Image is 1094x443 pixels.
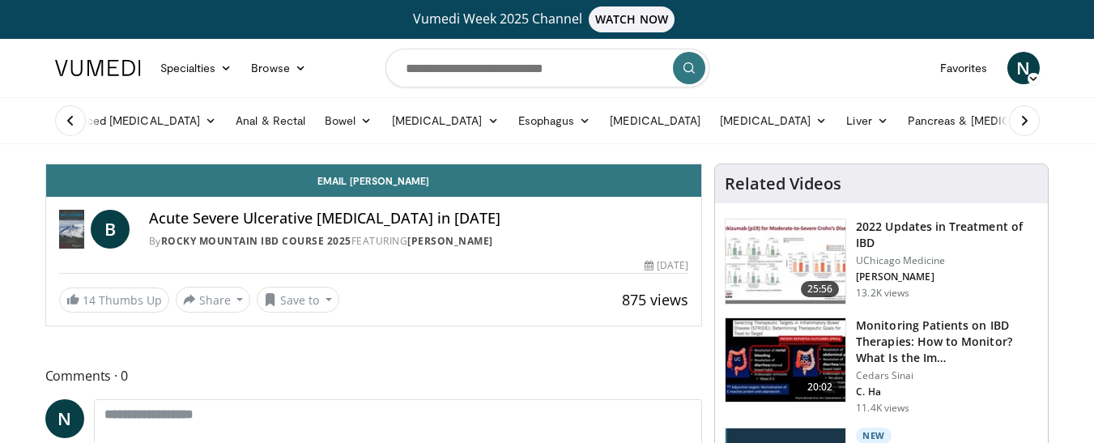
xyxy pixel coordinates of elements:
a: [MEDICAL_DATA] [710,104,836,137]
span: 25:56 [801,281,840,297]
a: Rocky Mountain IBD Course 2025 [161,234,351,248]
a: Pancreas & [MEDICAL_DATA] [898,104,1088,137]
a: Anal & Rectal [226,104,315,137]
a: Esophagus [509,104,601,137]
h4: Related Videos [725,174,841,194]
span: 875 views [622,290,688,309]
p: 11.4K views [856,402,909,415]
p: 13.2K views [856,287,909,300]
img: 9393c547-9b5d-4ed4-b79d-9c9e6c9be491.150x105_q85_crop-smart_upscale.jpg [726,219,845,304]
a: Advanced [MEDICAL_DATA] [45,104,227,137]
a: 14 Thumbs Up [59,288,169,313]
span: 14 [83,292,96,308]
img: 609225da-72ea-422a-b68c-0f05c1f2df47.150x105_q85_crop-smart_upscale.jpg [726,318,845,403]
a: N [45,399,84,438]
a: Browse [241,52,316,84]
p: C. Ha [856,385,1038,398]
div: [DATE] [645,258,688,273]
a: [MEDICAL_DATA] [382,104,509,137]
input: Search topics, interventions [385,49,709,87]
a: Email [PERSON_NAME] [46,164,702,197]
a: 25:56 2022 Updates in Treatment of IBD UChicago Medicine [PERSON_NAME] 13.2K views [725,219,1038,305]
p: Cedars Sinai [856,369,1038,382]
p: UChicago Medicine [856,254,1038,267]
h4: Acute Severe Ulcerative [MEDICAL_DATA] in [DATE] [149,210,688,228]
span: WATCH NOW [589,6,675,32]
div: By FEATURING [149,234,688,249]
p: [PERSON_NAME] [856,270,1038,283]
span: 20:02 [801,379,840,395]
a: Vumedi Week 2025 ChannelWATCH NOW [57,6,1037,32]
button: Share [176,287,251,313]
button: Save to [257,287,339,313]
a: Bowel [315,104,381,137]
a: Specialties [151,52,242,84]
a: Liver [836,104,897,137]
a: [MEDICAL_DATA] [600,104,710,137]
img: VuMedi Logo [55,60,141,76]
span: Comments 0 [45,365,703,386]
a: Favorites [930,52,998,84]
h3: 2022 Updates in Treatment of IBD [856,219,1038,251]
h3: Monitoring Patients on IBD Therapies: How to Monitor? What Is the Im… [856,317,1038,366]
a: B [91,210,130,249]
img: Rocky Mountain IBD Course 2025 [59,210,84,249]
a: 20:02 Monitoring Patients on IBD Therapies: How to Monitor? What Is the Im… Cedars Sinai C. Ha 11... [725,317,1038,415]
a: N [1007,52,1040,84]
a: [PERSON_NAME] [407,234,493,248]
